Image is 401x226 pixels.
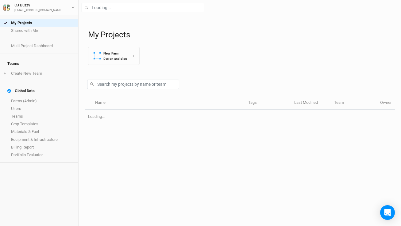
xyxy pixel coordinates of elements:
div: Global Data [7,89,35,93]
div: Open Intercom Messenger [380,205,395,220]
td: Loading... [85,110,395,124]
div: [EMAIL_ADDRESS][DOMAIN_NAME] [14,8,63,13]
h4: Teams [4,58,75,70]
th: Owner [377,96,395,110]
input: Search my projects by name or team [87,80,179,89]
span: + [4,71,6,76]
div: Design and plan [103,56,127,61]
th: Name [91,96,245,110]
div: CJ Buzzy [14,2,63,8]
div: New Farm [103,51,127,56]
th: Last Modified [291,96,331,110]
button: New FarmDesign and plan+ [88,47,140,65]
th: Tags [245,96,291,110]
button: CJ Buzzy[EMAIL_ADDRESS][DOMAIN_NAME] [3,2,75,13]
h1: My Projects [88,30,395,40]
div: + [132,53,134,59]
input: Loading... [82,3,204,12]
th: Team [331,96,377,110]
